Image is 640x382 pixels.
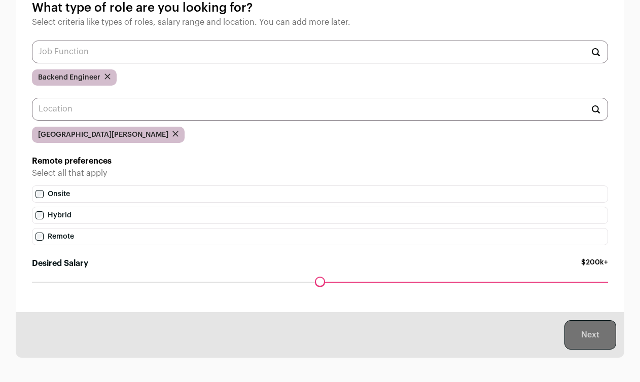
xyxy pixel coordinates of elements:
[35,190,44,198] input: Onsite
[32,167,608,179] p: Select all that apply
[35,211,44,219] input: Hybrid
[35,233,44,241] input: Remote
[581,257,608,282] span: $200k+
[32,185,608,203] label: Onsite
[32,16,608,28] p: Select criteria like types of roles, salary range and location. You can add more later.
[32,41,608,63] input: Job Function
[38,72,100,83] span: Backend Engineer
[32,155,608,167] h2: Remote preferences
[32,228,608,245] label: Remote
[32,207,608,224] label: Hybrid
[32,98,608,121] input: Location
[32,257,88,270] label: Desired Salary
[38,130,168,140] span: [GEOGRAPHIC_DATA][PERSON_NAME]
